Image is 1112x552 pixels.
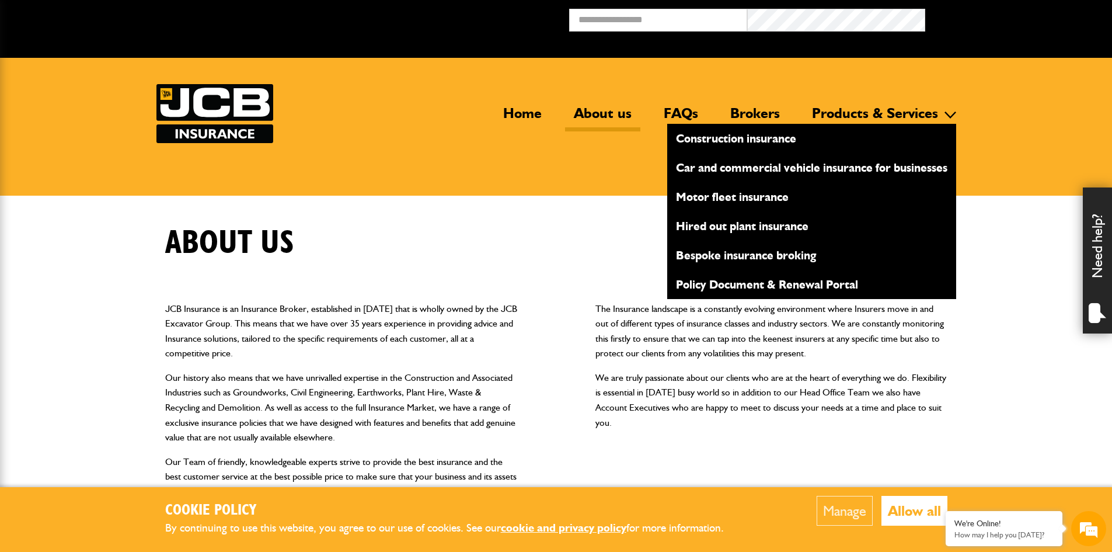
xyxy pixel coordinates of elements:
a: Construction insurance [667,129,956,148]
p: Our history also means that we have unrivalled expertise in the Construction and Associated Indus... [165,370,517,445]
a: Policy Document & Renewal Portal [667,275,956,294]
h1: About us [165,224,294,263]
p: How may I help you today? [954,530,1054,539]
a: Home [494,105,550,131]
a: Products & Services [803,105,947,131]
a: Motor fleet insurance [667,187,956,207]
p: By continuing to use this website, you agree to our use of cookies. See our for more information. [165,519,743,537]
a: Car and commercial vehicle insurance for businesses [667,158,956,178]
p: JCB Insurance is an Insurance Broker, established in [DATE] that is wholly owned by the JCB Excav... [165,301,517,361]
a: Bespoke insurance broking [667,245,956,265]
button: Manage [817,496,873,526]
button: Allow all [881,496,947,526]
a: cookie and privacy policy [501,521,626,534]
button: Broker Login [925,9,1103,27]
a: Hired out plant insurance [667,216,956,236]
div: Need help? [1083,188,1112,334]
p: The Insurance landscape is a constantly evolving environment where Insurers move in and out of di... [595,301,947,361]
img: JCB Insurance Services logo [156,84,273,143]
p: We are truly passionate about our clients who are at the heart of everything we do. Flexibility i... [595,370,947,430]
p: Our Team of friendly, knowledgeable experts strive to provide the best insurance and the best cus... [165,454,517,499]
a: JCB Insurance Services [156,84,273,143]
a: FAQs [655,105,707,131]
h2: Cookie Policy [165,502,743,520]
a: About us [565,105,640,131]
a: Brokers [721,105,789,131]
div: We're Online! [954,519,1054,529]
